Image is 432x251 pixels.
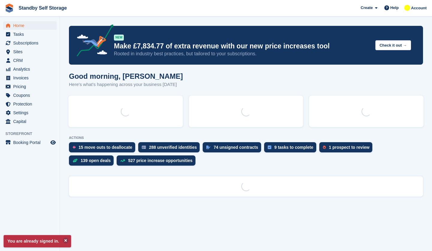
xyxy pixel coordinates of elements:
img: price-adjustments-announcement-icon-8257ccfd72463d97f412b2fc003d46551f7dbcb40ab6d574587a9cd5c0d94... [72,24,114,59]
a: 139 open deals [69,155,117,169]
button: Check it out → [375,40,411,50]
img: verify_identity-adf6edd0f0f0b5bbfe63781bf79b02c33cf7c696d77639b501bdc392416b5a36.svg [142,145,146,149]
div: 1 prospect to review [329,145,369,150]
a: menu [3,47,57,56]
span: Coupons [13,91,49,99]
span: Create [361,5,373,11]
span: Invoices [13,74,49,82]
a: menu [3,65,57,73]
span: Home [13,21,49,30]
span: Settings [13,109,49,117]
img: stora-icon-8386f47178a22dfd0bd8f6a31ec36ba5ce8667c1dd55bd0f319d3a0aa187defe.svg [5,4,14,13]
a: 527 price increase opportunities [117,155,198,169]
a: Preview store [49,139,57,146]
div: 15 move outs to deallocate [79,145,132,150]
span: Pricing [13,82,49,91]
a: menu [3,21,57,30]
span: Storefront [5,131,60,137]
a: menu [3,109,57,117]
a: menu [3,74,57,82]
img: deal-1b604bf984904fb50ccaf53a9ad4b4a5d6e5aea283cecdc64d6e3604feb123c2.svg [73,158,78,163]
a: menu [3,56,57,65]
span: Help [390,5,399,11]
img: task-75834270c22a3079a89374b754ae025e5fb1db73e45f91037f5363f120a921f8.svg [268,145,271,149]
div: NEW [114,35,124,41]
p: You are already signed in. [4,235,71,247]
span: CRM [13,56,49,65]
span: Protection [13,100,49,108]
a: menu [3,91,57,99]
div: 139 open deals [81,158,111,163]
span: Capital [13,117,49,126]
a: 74 unsigned contracts [203,142,264,155]
a: menu [3,100,57,108]
a: 288 unverified identities [138,142,203,155]
div: 9 tasks to complete [274,145,313,150]
div: 288 unverified identities [149,145,197,150]
a: menu [3,82,57,91]
p: ACTIONS [69,136,423,140]
span: Tasks [13,30,49,38]
a: menu [3,39,57,47]
img: price_increase_opportunities-93ffe204e8149a01c8c9dc8f82e8f89637d9d84a8eef4429ea346261dce0b2c0.svg [120,159,125,162]
img: Glenn Fisher [404,5,410,11]
div: 74 unsigned contracts [213,145,258,150]
a: menu [3,30,57,38]
img: contract_signature_icon-13c848040528278c33f63329250d36e43548de30e8caae1d1a13099fd9432cc5.svg [206,145,210,149]
p: Here's what's happening across your business [DATE] [69,81,183,88]
span: Booking Portal [13,138,49,147]
span: Subscriptions [13,39,49,47]
p: Make £7,834.77 of extra revenue with our new price increases tool [114,42,371,51]
img: prospect-51fa495bee0391a8d652442698ab0144808aea92771e9ea1ae160a38d050c398.svg [323,145,326,149]
a: menu [3,117,57,126]
h1: Good morning, [PERSON_NAME] [69,72,183,80]
span: Analytics [13,65,49,73]
span: Account [411,5,427,11]
a: Standby Self Storage [16,3,69,13]
img: move_outs_to_deallocate_icon-f764333ba52eb49d3ac5e1228854f67142a1ed5810a6f6cc68b1a99e826820c5.svg [73,145,76,149]
a: menu [3,138,57,147]
a: 9 tasks to complete [264,142,319,155]
p: Rooted in industry best practices, but tailored to your subscriptions. [114,51,371,57]
a: 15 move outs to deallocate [69,142,138,155]
div: 527 price increase opportunities [128,158,192,163]
a: 1 prospect to review [319,142,375,155]
span: Sites [13,47,49,56]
